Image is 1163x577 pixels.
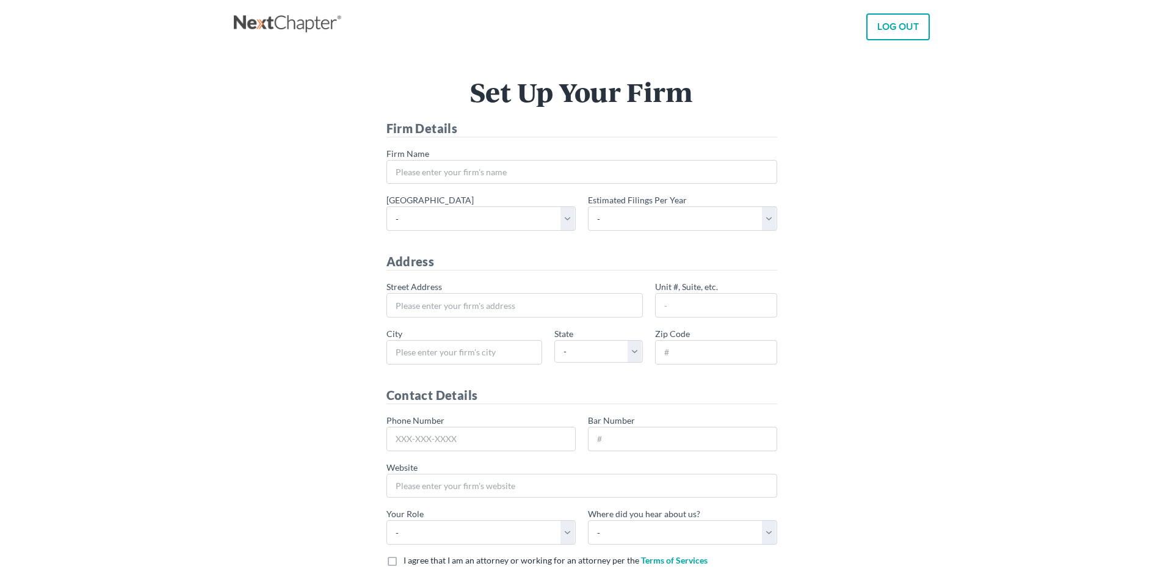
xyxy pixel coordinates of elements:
[588,507,700,520] label: Where did you hear about us?
[386,160,777,184] input: Please enter your firm's name
[655,327,690,340] label: Zip Code
[386,120,777,137] h4: Firm Details
[386,253,777,270] h4: Address
[386,414,444,427] label: Phone Number
[386,474,777,498] input: Please enter your firm's website
[655,280,718,293] label: Unit #, Suite, etc.
[386,280,442,293] label: Street Address
[866,13,930,40] a: LOG OUT
[386,427,576,451] input: XXX-XXX-XXXX
[386,194,474,206] label: [GEOGRAPHIC_DATA]
[554,327,573,340] label: State
[404,555,639,565] span: I agree that I am an attorney or working for an attorney per the
[588,414,635,427] label: Bar Number
[386,147,429,160] label: Firm Name
[386,461,418,474] label: Website
[655,293,777,318] input: -
[386,340,542,365] input: Plese enter your firm's city
[246,79,918,105] h1: Set Up Your Firm
[386,386,777,404] h4: Contact Details
[641,555,708,565] a: Terms of Services
[655,340,777,365] input: #
[386,507,424,520] label: Your Role
[386,327,402,340] label: City
[588,427,777,451] input: #
[386,293,643,318] input: Please enter your firm's address
[588,194,687,206] label: Estimated Filings Per Year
